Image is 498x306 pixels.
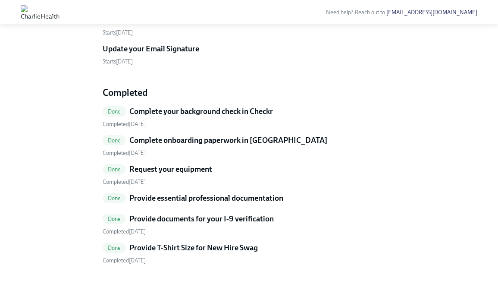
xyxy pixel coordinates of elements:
[103,216,126,222] span: Done
[103,164,396,186] a: DoneRequest your equipment Completed[DATE]
[103,106,396,128] a: DoneComplete your background check in Checkr Completed[DATE]
[103,121,146,127] span: Tuesday, September 23rd 2025, 2:13 pm
[103,257,146,264] span: Tuesday, September 23rd 2025, 2:18 pm
[129,193,283,203] h5: Provide essential professional documentation
[103,15,396,37] a: Update your Linkedin profileStarts[DATE]
[21,5,60,19] img: CharlieHealth
[129,106,273,117] h5: Complete your background check in Checkr
[103,135,396,157] a: DoneComplete onboarding paperwork in [GEOGRAPHIC_DATA] Completed[DATE]
[129,243,258,253] h5: Provide T-Shirt Size for New Hire Swag
[103,166,126,173] span: Done
[326,9,477,16] span: Need help? Reach out to
[103,243,396,265] a: DoneProvide T-Shirt Size for New Hire Swag Completed[DATE]
[103,86,396,99] h4: Completed
[103,29,133,36] span: Monday, October 20th 2025, 7:00 am
[103,137,126,144] span: Done
[129,135,327,145] h5: Complete onboarding paperwork in [GEOGRAPHIC_DATA]
[103,179,146,185] span: Completed [DATE]
[386,9,477,16] a: [EMAIL_ADDRESS][DOMAIN_NAME]
[103,214,396,236] a: DoneProvide documents for your I-9 verification Completed[DATE]
[103,44,199,54] h5: Update your Email Signature
[103,228,146,235] span: Thursday, September 25th 2025, 8:58 am
[103,245,126,251] span: Done
[129,164,212,174] h5: Request your equipment
[103,195,126,202] span: Done
[103,58,133,65] span: Monday, October 20th 2025, 7:00 am
[129,214,274,224] h5: Provide documents for your I-9 verification
[103,193,396,207] a: DoneProvide essential professional documentation
[103,108,126,115] span: Done
[103,44,396,66] a: Update your Email SignatureStarts[DATE]
[103,150,146,156] span: Tuesday, September 23rd 2025, 2:19 pm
